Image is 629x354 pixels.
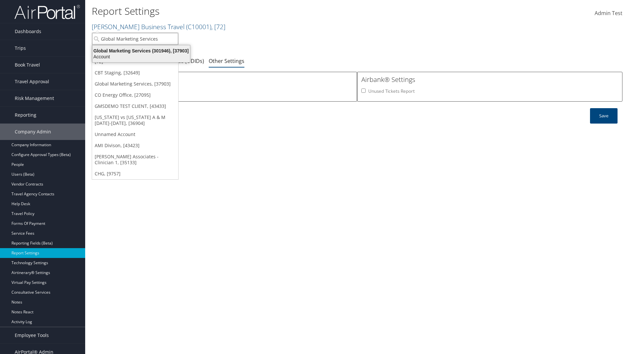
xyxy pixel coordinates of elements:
a: CHG, [9757] [92,168,178,179]
button: Save [590,108,618,124]
span: Employee Tools [15,327,49,344]
span: Trips [15,40,26,56]
a: [PERSON_NAME] Business Travel [92,22,225,31]
a: AMI Divison, [43423] [92,140,178,151]
span: ( C10001 ) [186,22,211,31]
span: Travel Approval [15,73,49,90]
span: Reporting [15,107,36,123]
span: Book Travel [15,57,40,73]
a: CO Energy Office, [27095] [92,89,178,101]
input: Search Accounts [92,33,178,45]
span: , [ 72 ] [211,22,225,31]
span: Dashboards [15,23,41,40]
h3: Savings Tracker Settings [96,75,353,84]
div: Global Marketing Services (301946), [37903] [88,48,194,54]
a: CBT Staging, [32649] [92,67,178,78]
span: Admin Test [595,10,622,17]
div: Account [88,54,194,60]
span: Risk Management [15,90,54,107]
span: Company Admin [15,124,51,140]
a: Admin Test [595,3,622,24]
a: [PERSON_NAME] Associates - Clinician 1, [35133] [92,151,178,168]
label: Unused Tickets Report [368,88,415,94]
a: [US_STATE] vs [US_STATE] A & M [DATE]-[DATE], [36904] [92,112,178,129]
a: GMSDEMO TEST CLIENT, [43433] [92,101,178,112]
h3: Airbank® Settings [361,75,618,84]
img: airportal-logo.png [14,4,80,20]
h1: Report Settings [92,4,446,18]
a: Unnamed Account [92,129,178,140]
a: Global Marketing Services, [37903] [92,78,178,89]
a: Other Settings [209,57,244,65]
